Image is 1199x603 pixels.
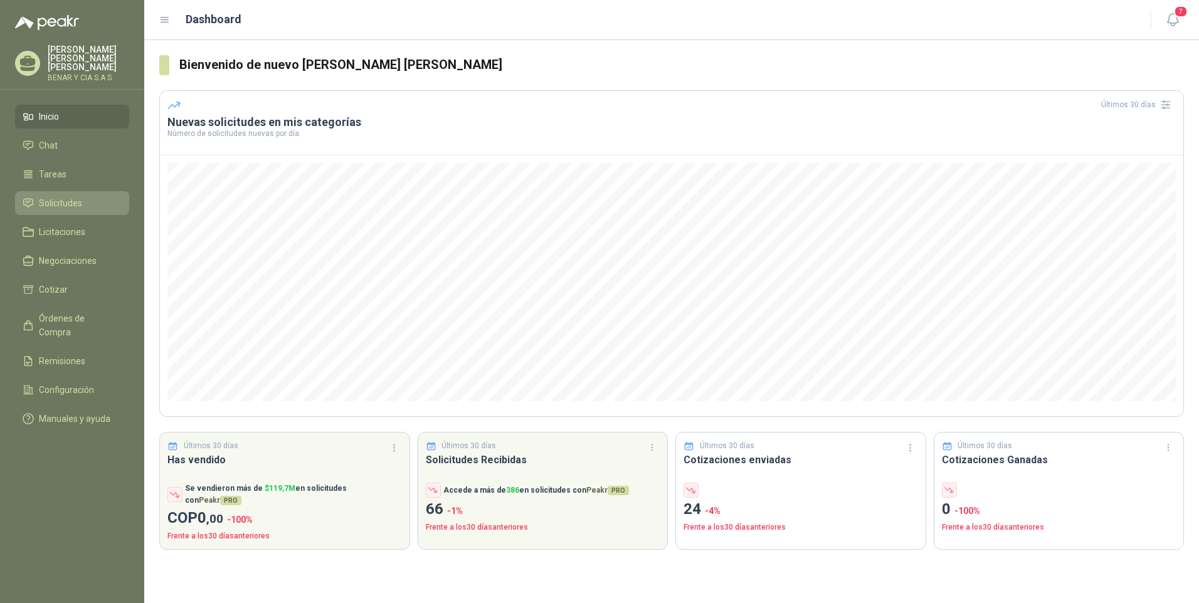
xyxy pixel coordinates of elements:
[15,105,129,128] a: Inicio
[15,220,129,244] a: Licitaciones
[48,45,129,71] p: [PERSON_NAME] [PERSON_NAME] [PERSON_NAME]
[15,278,129,301] a: Cotizar
[39,312,117,339] span: Órdenes de Compra
[39,254,97,268] span: Negociaciones
[167,452,402,468] h3: Has vendido
[39,383,94,397] span: Configuración
[186,11,241,28] h1: Dashboard
[608,486,629,495] span: PRO
[199,496,241,505] span: Peakr
[39,167,66,181] span: Tareas
[1101,95,1176,115] div: Últimos 30 días
[15,349,129,373] a: Remisiones
[179,55,1184,75] h3: Bienvenido de nuevo [PERSON_NAME] [PERSON_NAME]
[39,110,59,123] span: Inicio
[185,483,402,506] p: Se vendieron más de en solicitudes con
[447,506,463,516] span: -1 %
[15,134,129,157] a: Chat
[958,440,1012,452] p: Últimos 30 días
[426,452,660,468] h3: Solicitudes Recibidas
[441,440,496,452] p: Últimos 30 días
[954,506,980,516] span: -100 %
[426,522,660,533] p: Frente a los 30 días anteriores
[15,191,129,215] a: Solicitudes
[942,452,1176,468] h3: Cotizaciones Ganadas
[39,412,110,426] span: Manuales y ayuda
[506,486,519,495] span: 386
[206,511,223,526] span: ,00
[684,522,918,533] p: Frente a los 30 días anteriores
[942,522,1176,533] p: Frente a los 30 días anteriores
[942,498,1176,522] p: 0
[39,196,82,210] span: Solicitudes
[684,452,918,468] h3: Cotizaciones enviadas
[184,440,238,452] p: Últimos 30 días
[705,506,721,516] span: -4 %
[426,498,660,522] p: 66
[1174,6,1188,18] span: 7
[167,130,1176,137] p: Número de solicitudes nuevas por día
[15,307,129,344] a: Órdenes de Compra
[15,15,79,30] img: Logo peakr
[220,496,241,505] span: PRO
[586,486,629,495] span: Peakr
[39,283,68,296] span: Cotizar
[15,378,129,402] a: Configuración
[443,485,629,496] p: Accede a más de en solicitudes con
[684,498,918,522] p: 24
[167,530,402,542] p: Frente a los 30 días anteriores
[167,115,1176,130] h3: Nuevas solicitudes en mis categorías
[48,74,129,81] p: BENAR Y CIA S A S
[700,440,754,452] p: Últimos 30 días
[265,484,295,493] span: $ 119,7M
[15,407,129,431] a: Manuales y ayuda
[198,509,223,527] span: 0
[39,225,85,239] span: Licitaciones
[1161,9,1184,31] button: 7
[39,354,85,368] span: Remisiones
[167,506,402,530] p: COP
[15,162,129,186] a: Tareas
[15,249,129,273] a: Negociaciones
[227,515,253,525] span: -100 %
[39,139,58,152] span: Chat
